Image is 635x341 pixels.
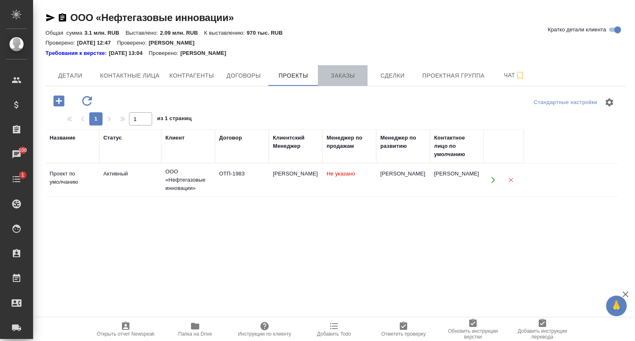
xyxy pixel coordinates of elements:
[204,30,247,36] p: К выставлению:
[438,318,508,341] button: Обновить инструкции верстки
[178,331,212,337] span: Папка на Drive
[180,49,232,57] p: [PERSON_NAME]
[45,49,109,57] a: Требования к верстке:
[532,96,599,109] div: split button
[323,71,363,81] span: Заказы
[70,12,234,23] a: ООО «Нефтегазовые инновации»
[599,92,619,112] span: Настроить таблицу
[45,49,109,57] div: Нажми, чтобы открыть папку с инструкцией
[165,168,211,192] div: ООО «Нефтегазовые инновации»
[513,328,572,340] span: Добавить инструкции перевода
[45,13,55,23] button: Скопировать ссылку для ЯМессенджера
[606,296,627,316] button: 🙏
[117,40,149,46] p: Проверено:
[317,331,351,337] span: Добавить Todo
[224,71,263,81] span: Договоры
[327,170,355,177] span: Не указано
[2,169,31,189] a: 1
[160,318,230,341] button: Папка на Drive
[16,171,29,179] span: 1
[50,71,90,81] span: Детали
[149,40,201,46] p: [PERSON_NAME]
[219,134,242,142] div: Договор
[48,92,70,109] button: Добавить проект
[299,318,369,341] button: Добавить Todo
[443,328,503,340] span: Обновить инструкции верстки
[126,30,160,36] p: Выставлено:
[372,71,412,81] span: Сделки
[169,71,214,81] span: Контрагенты
[380,170,426,178] div: [PERSON_NAME]
[273,170,318,178] div: [PERSON_NAME]
[434,170,480,178] div: [PERSON_NAME]
[494,70,534,81] span: Чат
[609,297,623,315] span: 🙏
[219,170,265,178] div: ОТП-1983
[2,144,31,165] a: 100
[149,49,181,57] p: Проверено:
[103,134,122,142] div: Статус
[45,30,84,36] p: Общая сумма
[103,170,157,178] div: Активный
[109,49,149,57] p: [DATE] 13:04
[434,134,480,159] div: Контактное лицо по умолчанию
[77,40,117,46] p: [DATE] 12:47
[76,92,98,109] button: Обновить данные
[84,30,125,36] p: 3.1 млн. RUB
[247,30,289,36] p: 970 тыс. RUB
[91,318,160,341] button: Открыть отчет Newspeak
[165,134,184,142] div: Клиент
[508,318,577,341] button: Добавить инструкции перевода
[230,318,299,341] button: Инструкции по клиенту
[485,172,501,189] button: Открыть
[57,13,67,23] button: Скопировать ссылку
[380,134,426,150] div: Менеджер по развитию
[548,26,606,34] span: Кратко детали клиента
[157,114,192,126] span: из 1 страниц
[160,30,204,36] p: 2.09 млн. RUB
[502,172,519,189] button: Удалить
[273,71,313,81] span: Проекты
[369,318,438,341] button: Отметить проверку
[50,170,95,186] div: Проект по умолчанию
[327,134,372,150] div: Менеджер по продажам
[100,71,160,81] span: Контактные лица
[422,71,485,81] span: Проектная группа
[515,71,525,81] svg: Подписаться
[273,134,318,150] div: Клиентский Менеджер
[45,40,77,46] p: Проверено:
[14,146,32,154] span: 100
[97,331,155,337] span: Открыть отчет Newspeak
[238,331,291,337] span: Инструкции по клиенту
[381,331,425,337] span: Отметить проверку
[50,134,75,142] div: Название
